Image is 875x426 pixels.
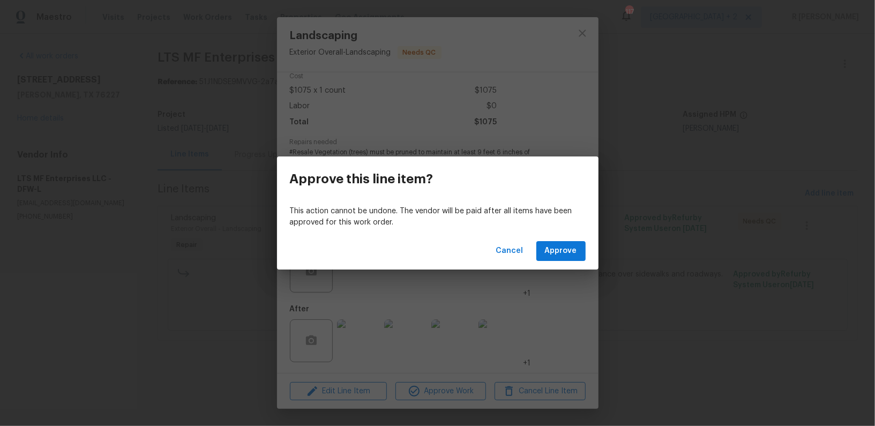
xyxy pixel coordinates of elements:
h3: Approve this line item? [290,171,433,186]
span: Cancel [496,244,523,258]
p: This action cannot be undone. The vendor will be paid after all items have been approved for this... [290,206,586,228]
span: Approve [545,244,577,258]
button: Approve [536,241,586,261]
button: Cancel [492,241,528,261]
